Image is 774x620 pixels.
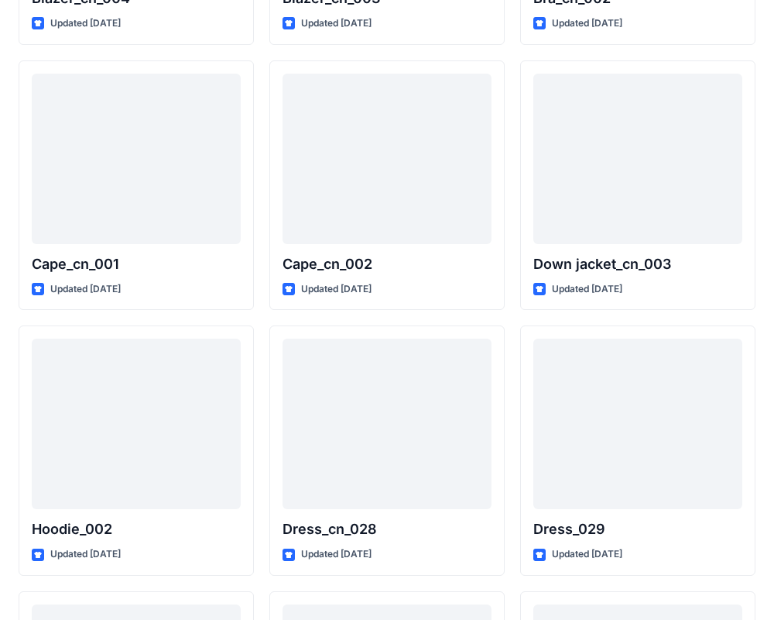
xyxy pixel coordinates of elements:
a: Hoodie_002 [32,339,241,509]
p: Cape_cn_001 [32,253,241,275]
p: Updated [DATE] [552,15,622,32]
p: Updated [DATE] [552,546,622,563]
a: Down jacket_cn_003 [533,74,742,244]
a: Cape_cn_002 [283,74,491,244]
p: Dress_cn_028 [283,518,491,540]
p: Updated [DATE] [50,15,121,32]
p: Updated [DATE] [50,281,121,298]
p: Cape_cn_002 [283,253,491,275]
p: Updated [DATE] [50,546,121,563]
p: Down jacket_cn_003 [533,253,742,275]
a: Dress_029 [533,339,742,509]
p: Hoodie_002 [32,518,241,540]
p: Dress_029 [533,518,742,540]
p: Updated [DATE] [301,281,372,298]
p: Updated [DATE] [552,281,622,298]
a: Cape_cn_001 [32,74,241,244]
a: Dress_cn_028 [283,339,491,509]
p: Updated [DATE] [301,546,372,563]
p: Updated [DATE] [301,15,372,32]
